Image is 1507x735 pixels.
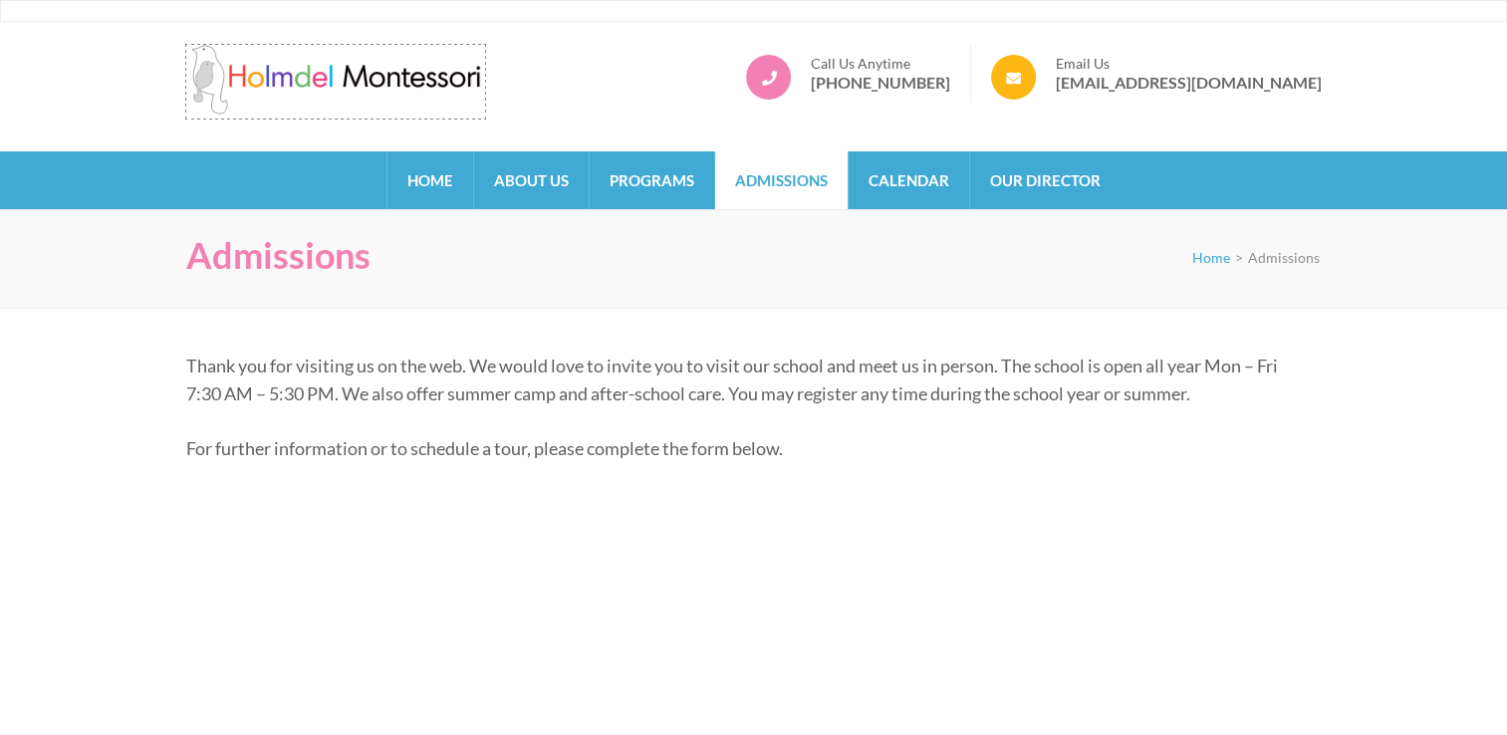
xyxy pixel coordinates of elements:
span: Email Us [1056,55,1322,73]
p: Thank you for visiting us on the web. We would love to invite you to visit our school and meet us... [186,352,1307,407]
a: Our Director [970,151,1121,209]
a: Calendar [849,151,969,209]
p: For further information or to schedule a tour, please complete the form below. [186,434,1307,462]
img: Holmdel Montessori School [186,45,485,115]
a: About Us [474,151,589,209]
span: > [1235,249,1243,266]
a: Home [387,151,473,209]
a: [PHONE_NUMBER] [811,73,950,93]
h1: Admissions [186,234,371,277]
a: [EMAIL_ADDRESS][DOMAIN_NAME] [1056,73,1322,93]
a: Home [1192,249,1230,266]
span: Call Us Anytime [811,55,950,73]
a: Programs [590,151,714,209]
a: Admissions [715,151,848,209]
